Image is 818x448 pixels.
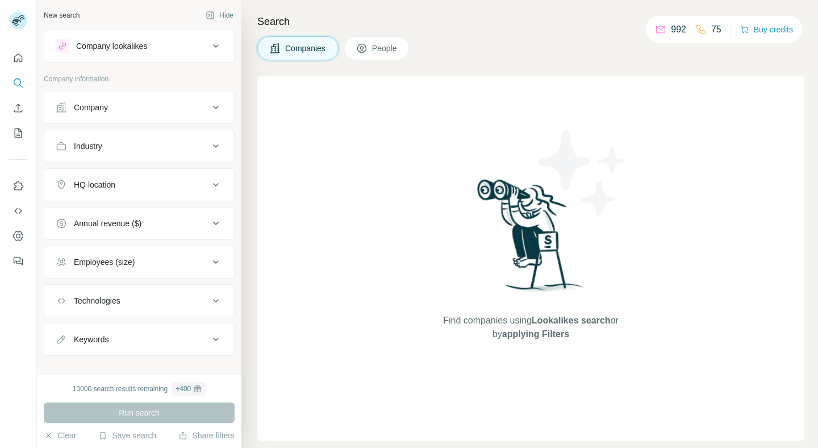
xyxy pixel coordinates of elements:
button: Employees (size) [44,248,234,276]
button: Technologies [44,287,234,314]
div: Industry [74,140,102,152]
h4: Search [257,14,804,30]
div: Employees (size) [74,256,135,268]
button: Keywords [44,326,234,353]
div: Company lookalikes [76,40,147,52]
div: Annual revenue ($) [74,218,141,229]
div: New search [44,10,80,20]
div: Company [74,102,108,113]
button: My lists [9,123,27,143]
img: Surfe Illustration - Woman searching with binoculars [472,176,590,303]
div: HQ location [74,179,115,190]
span: Find companies using or by [440,314,621,341]
span: Lookalikes search [532,316,611,325]
div: Keywords [74,334,108,345]
button: Dashboard [9,226,27,246]
button: Industry [44,132,234,160]
span: Companies [285,43,327,54]
button: Use Surfe on LinkedIn [9,176,27,196]
button: Use Surfe API [9,201,27,221]
span: applying Filters [502,329,569,339]
button: Quick start [9,48,27,68]
div: + 490 [176,384,191,394]
span: People [372,43,398,54]
p: 75 [711,23,721,36]
button: Annual revenue ($) [44,210,234,237]
p: Company information [44,74,235,84]
button: Company [44,94,234,121]
img: Surfe Illustration - Stars [531,122,633,224]
button: Hide [198,7,241,24]
button: Search [9,73,27,93]
button: Company lookalikes [44,32,234,60]
button: HQ location [44,171,234,198]
button: Clear [44,430,76,441]
button: Save search [98,430,156,441]
button: Feedback [9,251,27,271]
button: Enrich CSV [9,98,27,118]
p: 992 [671,23,686,36]
div: 10000 search results remaining [73,382,206,396]
button: Buy credits [740,22,793,38]
div: Technologies [74,295,120,306]
button: Share filters [178,430,235,441]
